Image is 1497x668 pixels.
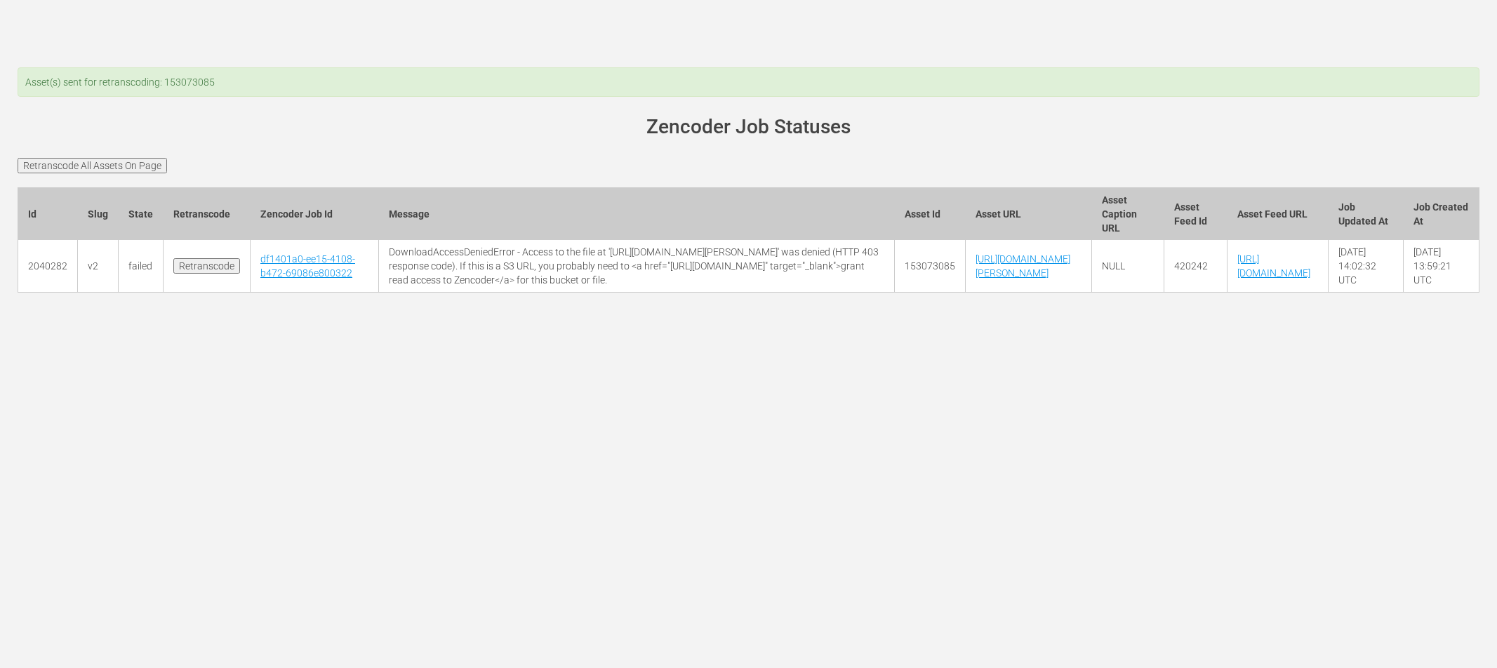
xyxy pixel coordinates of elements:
th: Slug [78,187,119,240]
td: failed [119,240,164,293]
input: Retranscode [173,258,240,274]
th: Message [379,187,895,240]
a: [URL][DOMAIN_NAME] [1237,253,1310,279]
th: Asset Caption URL [1092,187,1164,240]
th: State [119,187,164,240]
th: Zencoder Job Id [251,187,379,240]
a: df1401a0-ee15-4108-b472-69086e800322 [260,253,355,279]
th: Asset Feed Id [1164,187,1227,240]
input: Retranscode All Assets On Page [18,158,167,173]
td: 2040282 [18,240,78,293]
td: DownloadAccessDeniedError - Access to the file at '[URL][DOMAIN_NAME][PERSON_NAME]' was denied (H... [379,240,895,293]
th: Asset Feed URL [1227,187,1328,240]
th: Id [18,187,78,240]
td: 420242 [1164,240,1227,293]
td: [DATE] 14:02:32 UTC [1328,240,1404,293]
th: Asset Id [895,187,966,240]
a: [URL][DOMAIN_NAME][PERSON_NAME] [976,253,1070,279]
td: [DATE] 13:59:21 UTC [1404,240,1479,293]
td: 153073085 [895,240,966,293]
th: Asset URL [966,187,1092,240]
th: Job Created At [1404,187,1479,240]
th: Retranscode [164,187,251,240]
div: Asset(s) sent for retranscoding: 153073085 [18,67,1479,97]
th: Job Updated At [1328,187,1404,240]
h1: Zencoder Job Statuses [37,116,1460,138]
td: v2 [78,240,119,293]
td: NULL [1092,240,1164,293]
